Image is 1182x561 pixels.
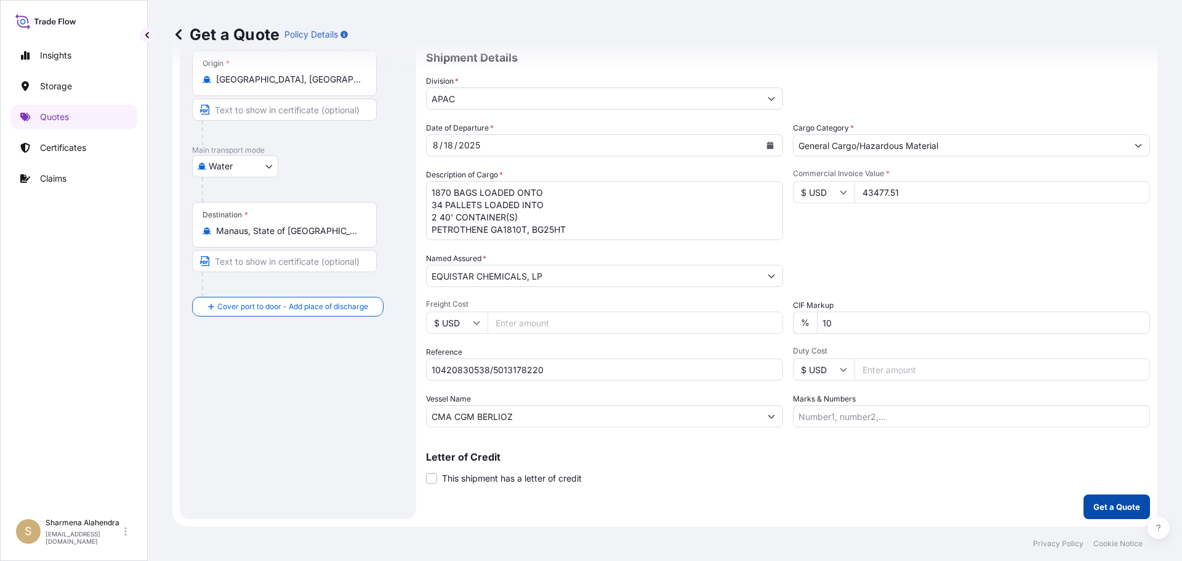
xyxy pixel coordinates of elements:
span: Commercial Invoice Value [793,169,1150,179]
div: Destination [203,210,248,220]
label: Marks & Numbers [793,393,856,405]
a: Quotes [10,105,137,129]
input: Destination [216,225,361,237]
button: Show suggestions [760,87,782,110]
input: Origin [216,73,361,86]
span: Duty Cost [793,346,1150,356]
p: Storage [40,80,72,92]
input: Number1, number2,... [793,405,1150,427]
label: Division [426,75,459,87]
p: Quotes [40,111,69,123]
label: CIF Markup [793,299,834,312]
p: Main transport mode [192,145,404,155]
button: Cover port to door - Add place of discharge [192,297,384,317]
input: Enter amount [854,358,1150,381]
label: Named Assured [426,252,486,265]
input: Type amount [854,181,1150,203]
p: Letter of Credit [426,452,1150,462]
input: Full name [427,265,760,287]
span: S [25,525,32,538]
label: Vessel Name [426,393,471,405]
span: Water [209,160,233,172]
span: This shipment has a letter of credit [442,472,582,485]
a: Storage [10,74,137,99]
p: Get a Quote [1093,501,1140,513]
div: day, [443,138,454,153]
span: Date of Departure [426,122,494,134]
p: Sharmena Alahendra [46,518,122,528]
button: Select transport [192,155,278,177]
p: Insights [40,49,71,62]
div: / [454,138,457,153]
span: Cover port to door - Add place of discharge [217,301,368,313]
button: Show suggestions [1127,134,1149,156]
a: Cookie Notice [1093,539,1143,549]
div: month, [432,138,440,153]
p: Claims [40,172,66,185]
div: year, [457,138,481,153]
input: Your internal reference [426,358,783,381]
button: Show suggestions [760,405,782,427]
label: Reference [426,346,462,358]
div: % [793,312,817,334]
input: Enter amount [488,312,783,334]
p: Policy Details [284,28,338,41]
button: Show suggestions [760,265,782,287]
button: Calendar [760,135,780,155]
label: Cargo Category [793,122,854,134]
input: Text to appear on certificate [192,250,377,272]
p: Certificates [40,142,86,154]
input: Type to search division [427,87,760,110]
input: Select a commodity type [794,134,1127,156]
a: Insights [10,43,137,68]
a: Certificates [10,135,137,160]
label: Description of Cargo [426,169,503,181]
p: Get a Quote [172,25,279,44]
button: Get a Quote [1083,494,1150,519]
p: [EMAIL_ADDRESS][DOMAIN_NAME] [46,530,122,545]
div: / [440,138,443,153]
a: Claims [10,166,137,191]
input: Text to appear on certificate [192,99,377,121]
input: Type to search vessel name or IMO [427,405,760,427]
a: Privacy Policy [1033,539,1083,549]
span: Freight Cost [426,299,783,309]
input: Enter percentage [817,312,1150,334]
